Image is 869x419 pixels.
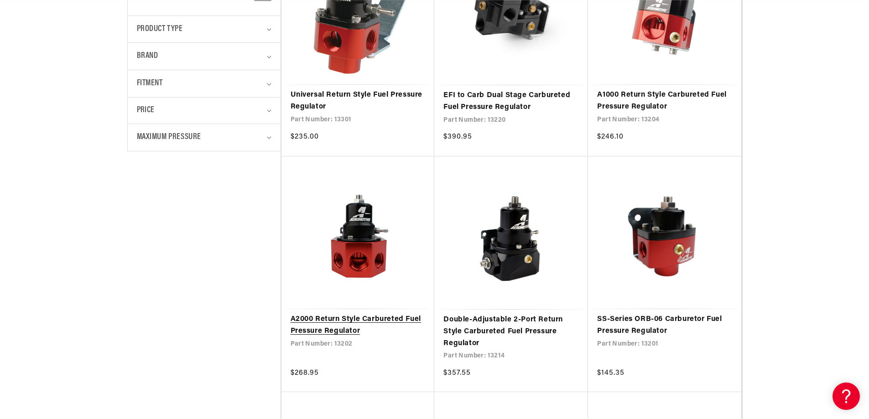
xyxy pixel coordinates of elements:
[443,90,579,113] a: EFI to Carb Dual Stage Carbureted Fuel Pressure Regulator
[137,43,271,70] summary: Brand (0 selected)
[137,23,183,36] span: Product type
[597,314,732,337] a: SS-Series ORB-06 Carburetor Fuel Pressure Regulator
[137,124,271,151] summary: Maximum Pressure (0 selected)
[137,131,202,144] span: Maximum Pressure
[291,89,426,113] a: Universal Return Style Fuel Pressure Regulator
[137,16,271,43] summary: Product type (0 selected)
[137,50,158,63] span: Brand
[443,314,579,349] a: Double-Adjustable 2-Port Return Style Carbureted Fuel Pressure Regulator
[137,98,271,124] summary: Price
[137,70,271,97] summary: Fitment (0 selected)
[137,77,163,90] span: Fitment
[137,104,155,117] span: Price
[291,314,426,337] a: A2000 Return Style Carbureted Fuel Pressure Regulator
[597,89,732,113] a: A1000 Return Style Carbureted Fuel Pressure Regulator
